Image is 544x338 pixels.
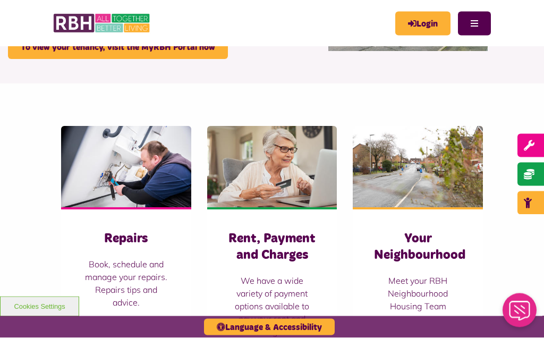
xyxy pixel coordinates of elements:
button: Language & Accessibility [204,319,335,335]
button: Navigation [458,12,491,36]
h3: Your Neighbourhood [374,231,462,264]
p: Book, schedule and manage your repairs. Repairs tips and advice. [82,258,170,309]
img: Old Woman Paying Bills Online J745CDU [207,126,337,208]
img: RBH [53,11,151,36]
h3: Rent, Payment and Charges [228,231,316,264]
a: MyRBH [395,12,450,36]
a: To view your tenancy, visit the MyRBH Portal now [8,36,228,60]
img: SAZMEDIA RBH 22FEB24 79 [353,126,483,208]
iframe: Netcall Web Assistant for live chat [496,290,544,338]
img: RBH(257) [61,126,191,208]
p: Meet your RBH Neighbourhood Housing Team [374,275,462,313]
h3: Repairs [82,231,170,248]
